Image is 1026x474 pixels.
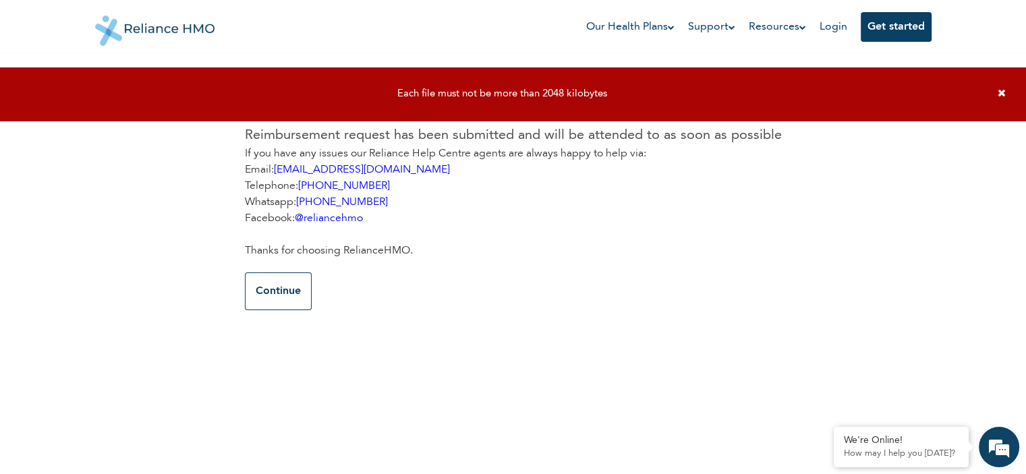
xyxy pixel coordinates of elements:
[7,355,257,402] textarea: Type your message and hit 'Enter'
[274,165,450,175] a: [EMAIL_ADDRESS][DOMAIN_NAME]
[296,197,388,208] a: [PHONE_NUMBER]
[132,402,258,444] div: FAQs
[245,125,782,146] p: Reimbursement request has been submitted and will be attended to as soon as possible
[295,213,363,224] a: @reliancehmo
[95,5,215,46] img: Reliance HMO's Logo
[749,19,806,35] a: Resources
[844,435,959,446] div: We're Online!
[861,12,932,42] button: Get started
[298,181,390,191] a: [PHONE_NUMBER]
[688,19,735,35] a: Support
[70,76,227,93] div: Chat with us now
[7,425,132,435] span: Conversation
[245,272,312,310] button: Continue
[586,19,675,35] a: Our Health Plans
[844,448,959,459] p: How may I help you today?
[245,146,782,259] p: If you have any issues our Reliance Help Centre agents are always happy to help via: Email: Telep...
[221,7,254,39] div: Minimize live chat window
[78,163,186,299] span: We're online!
[25,67,55,101] img: d_794563401_company_1708531726252_794563401
[13,88,991,100] div: Each file must not be more than 2048 kilobytes
[820,22,847,32] a: Login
